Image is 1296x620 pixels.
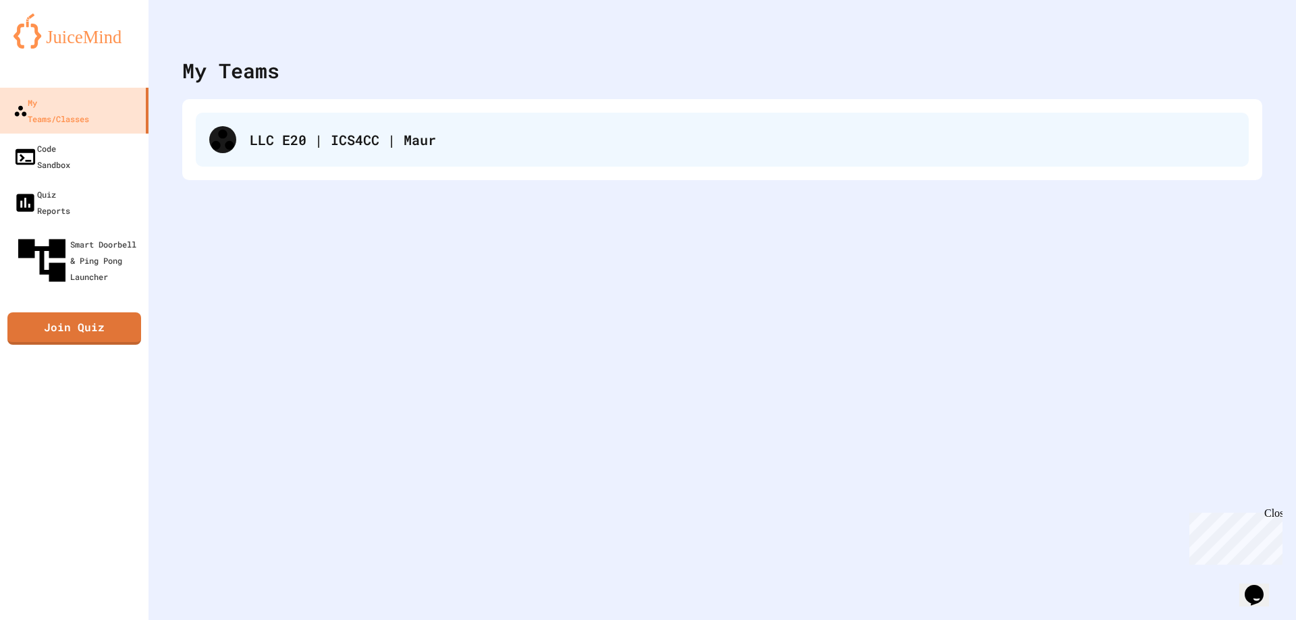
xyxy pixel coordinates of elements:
a: Join Quiz [7,312,141,345]
div: Code Sandbox [13,140,70,173]
div: My Teams/Classes [13,94,89,127]
iframe: chat widget [1184,507,1282,565]
iframe: chat widget [1239,566,1282,607]
div: My Teams [182,55,279,86]
div: LLC E20 | ICS4CC | Maur [250,130,1235,150]
div: Chat with us now!Close [5,5,93,86]
div: LLC E20 | ICS4CC | Maur [196,113,1249,167]
div: Quiz Reports [13,186,70,219]
div: Smart Doorbell & Ping Pong Launcher [13,232,143,289]
img: logo-orange.svg [13,13,135,49]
